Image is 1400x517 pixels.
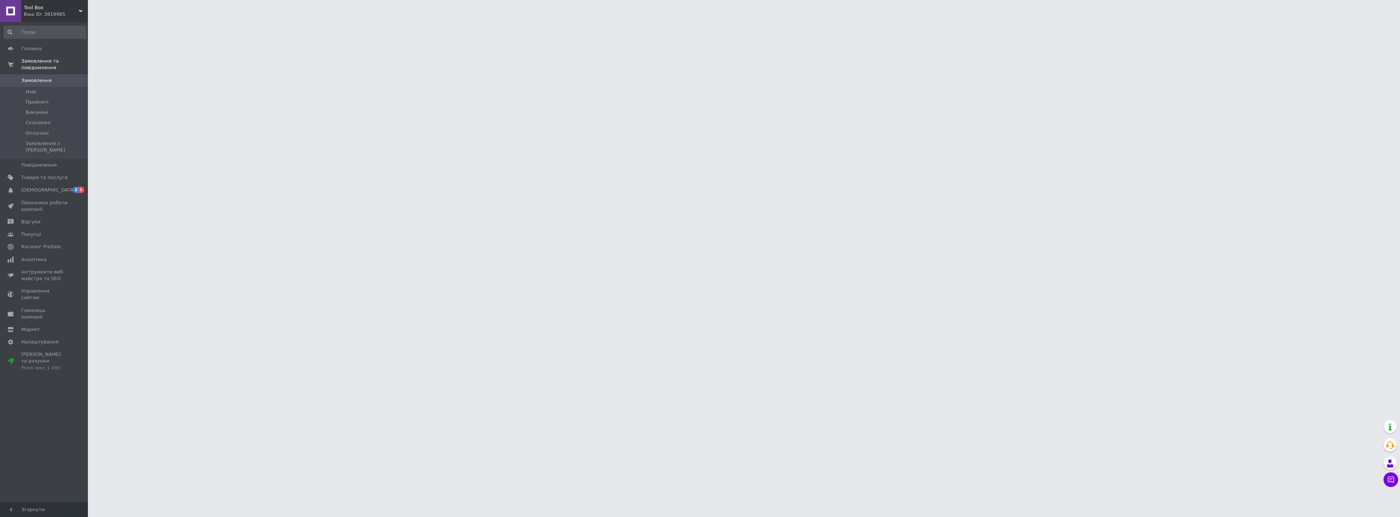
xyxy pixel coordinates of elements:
span: Каталог ProSale [21,243,61,250]
span: Замовлення з [PERSON_NAME] [26,140,86,153]
span: Налаштування [21,339,59,345]
span: Показники роботи компанії [21,200,68,213]
span: Скасовані [26,119,51,126]
span: 2 [73,187,79,193]
span: Замовлення та повідомлення [21,58,88,71]
span: Прийняті [26,99,48,105]
span: Відгуки [21,219,40,225]
span: Аналітика [21,256,47,263]
input: Пошук [4,26,86,39]
span: Управління сайтом [21,288,68,301]
span: Замовлення [21,77,52,84]
span: Оплачені [26,130,49,137]
span: Маркет [21,326,40,333]
div: Ваш ID: 3819985 [24,11,88,18]
span: Товари та послуги [21,174,68,181]
span: Повідомлення [21,162,57,168]
div: Prom мікс 1 000 [21,365,68,371]
span: [PERSON_NAME] та рахунки [21,351,68,371]
span: 1 [78,187,84,193]
span: [DEMOGRAPHIC_DATA] [21,187,75,193]
span: Виконані [26,109,48,116]
span: Tool Box [24,4,79,11]
button: Чат з покупцем [1384,472,1398,487]
span: Гаманець компанії [21,307,68,320]
span: Інструменти веб-майстра та SEO [21,269,68,282]
span: Нові [26,89,36,95]
span: Покупці [21,231,41,238]
span: Головна [21,45,42,52]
